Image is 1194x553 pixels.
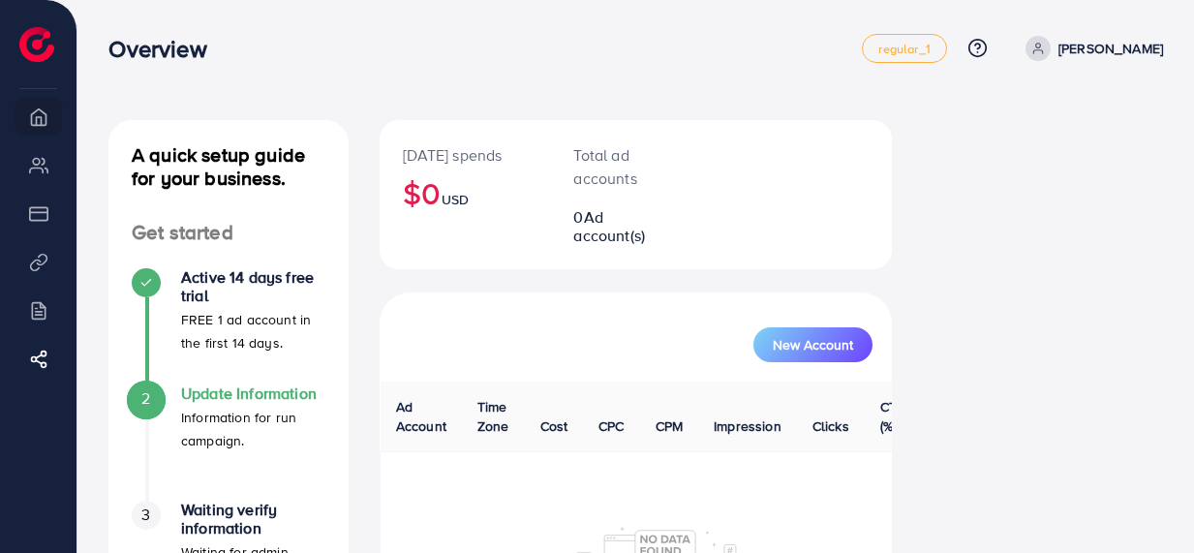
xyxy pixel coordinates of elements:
p: [PERSON_NAME] [1058,37,1163,60]
img: logo [19,27,54,62]
span: New Account [773,338,853,352]
li: Update Information [108,384,349,501]
span: regular_1 [878,43,930,55]
span: Cost [540,416,568,436]
span: USD [442,190,469,209]
h4: Get started [108,221,349,245]
p: FREE 1 ad account in the first 14 days. [181,308,325,354]
span: Ad Account [396,397,446,436]
span: CTR (%) [880,397,905,436]
span: Time Zone [477,397,509,436]
a: regular_1 [862,34,946,63]
p: Information for run campaign. [181,406,325,452]
a: [PERSON_NAME] [1018,36,1163,61]
p: [DATE] spends [403,143,527,167]
h4: Waiting verify information [181,501,325,538]
span: Impression [714,416,781,436]
span: CPC [598,416,624,436]
button: New Account [753,327,873,362]
h4: Active 14 days free trial [181,268,325,305]
h2: 0 [573,208,655,245]
span: Clicks [812,416,849,436]
h3: Overview [108,35,222,63]
span: 2 [141,387,150,410]
h4: A quick setup guide for your business. [108,143,349,190]
span: CPM [656,416,683,436]
h4: Update Information [181,384,325,403]
p: Total ad accounts [573,143,655,190]
li: Active 14 days free trial [108,268,349,384]
span: Ad account(s) [573,206,645,246]
h2: $0 [403,174,527,211]
span: 3 [141,504,150,526]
